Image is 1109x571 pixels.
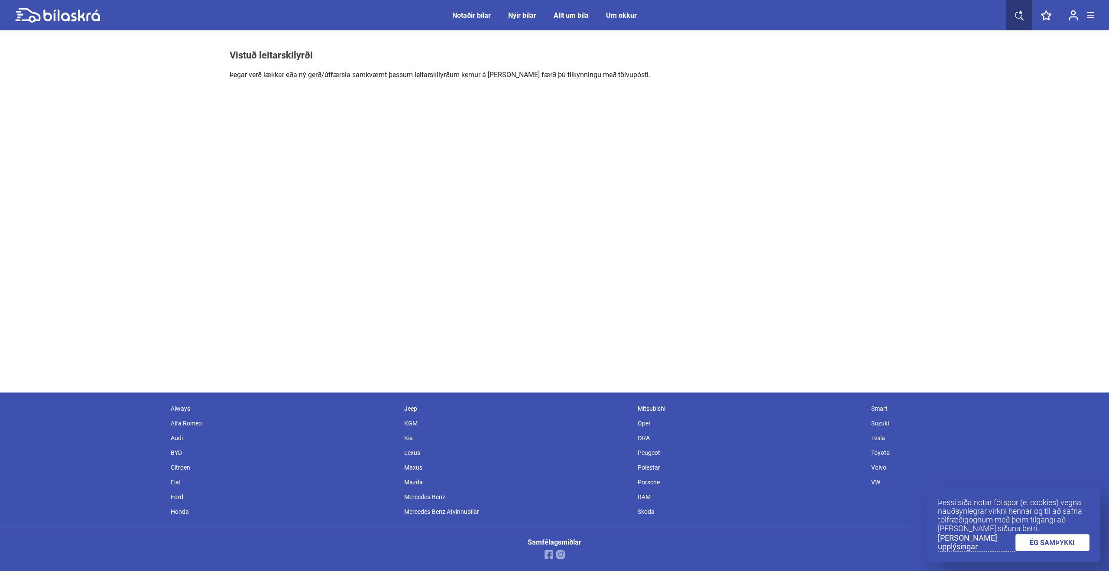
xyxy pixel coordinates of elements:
div: Fiat [166,475,400,490]
a: [PERSON_NAME] upplýsingar [938,534,1015,552]
div: Smart [867,401,1100,416]
div: Peugeot [633,445,867,460]
div: ORA [633,431,867,445]
a: ÉG SAMÞYKKI [1015,534,1090,551]
div: Honda [166,504,400,519]
div: RAM [633,490,867,504]
div: Suzuki [867,416,1100,431]
a: Notaðir bílar [452,11,491,19]
a: Allt um bíla [554,11,589,19]
div: Kia [400,431,633,445]
div: Mercedes-Benz [400,490,633,504]
div: Mercedes-Benz Atvinnubílar [400,504,633,519]
div: Toyota [867,445,1100,460]
div: Mitsubishi [633,401,867,416]
div: Lexus [400,445,633,460]
h1: Vistuð leitarskilyrði [230,50,650,61]
div: Opel [633,416,867,431]
div: Ford [166,490,400,504]
div: Citroen [166,460,400,475]
div: Volvo [867,460,1100,475]
div: VW [867,475,1100,490]
div: Aiways [166,401,400,416]
div: Polestar [633,460,867,475]
div: BYD [166,445,400,460]
div: KGM [400,416,633,431]
div: Audi [166,431,400,445]
div: Porsche [633,475,867,490]
div: Jeep [400,401,633,416]
div: Samfélagsmiðlar [528,539,581,546]
a: Nýir bílar [508,11,536,19]
div: Maxus [400,460,633,475]
p: Þegar verð lækkar eða ný gerð/útfærsla samkvæmt þessum leitarskilyrðum kemur á [PERSON_NAME] færð... [230,70,650,80]
a: Um okkur [606,11,637,19]
div: Tesla [867,431,1100,445]
div: Alfa Romeo [166,416,400,431]
div: Skoda [633,504,867,519]
div: Mazda [400,475,633,490]
p: Þessi síða notar fótspor (e. cookies) vegna nauðsynlegrar virkni hennar og til að safna tölfræðig... [938,498,1090,533]
img: user-login.svg [1069,10,1078,21]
